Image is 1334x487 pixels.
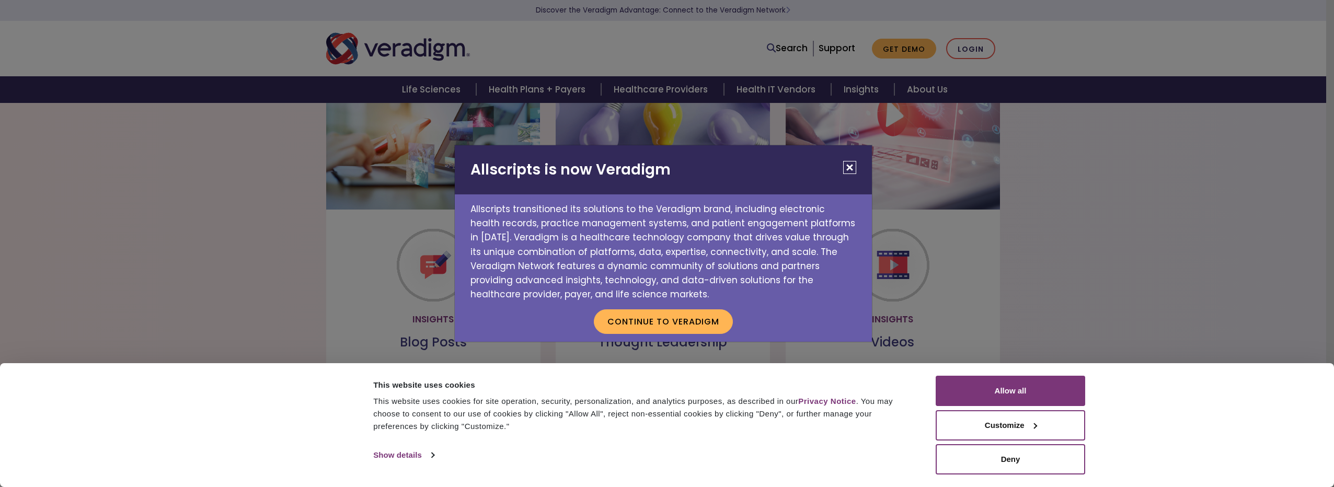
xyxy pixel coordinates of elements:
button: Customize [936,410,1085,440]
h2: Allscripts is now Veradigm [455,145,872,194]
div: This website uses cookies [373,379,912,391]
button: Continue to Veradigm [594,309,733,333]
p: Allscripts transitioned its solutions to the Veradigm brand, including electronic health records,... [455,194,872,302]
a: Privacy Notice [798,397,856,405]
a: Show details [373,447,434,463]
button: Close [843,161,856,174]
div: This website uses cookies for site operation, security, personalization, and analytics purposes, ... [373,395,912,433]
button: Allow all [936,376,1085,406]
button: Deny [936,444,1085,474]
